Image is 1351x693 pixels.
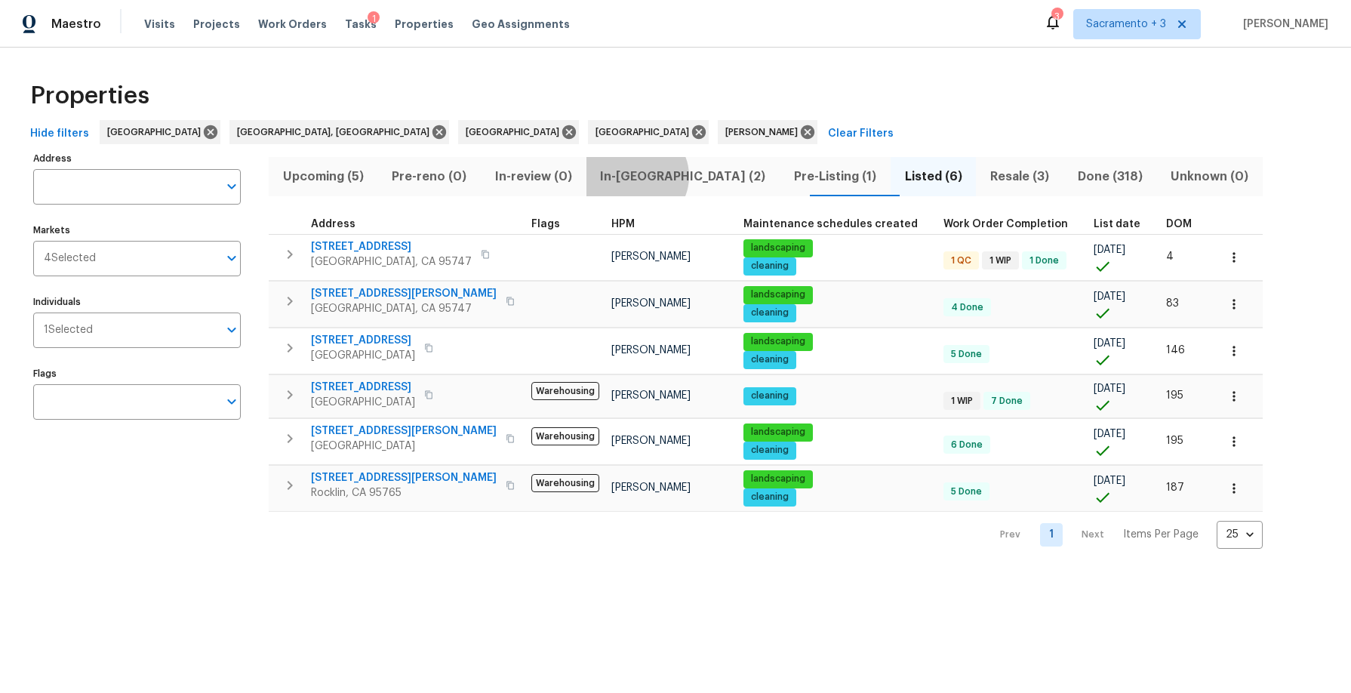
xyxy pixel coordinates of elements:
label: Flags [33,369,241,378]
span: Properties [395,17,454,32]
span: Clear Filters [828,125,894,143]
span: Work Orders [258,17,327,32]
span: Sacramento + 3 [1086,17,1166,32]
span: cleaning [745,306,795,319]
span: cleaning [745,260,795,273]
span: 195 [1166,436,1183,446]
span: [STREET_ADDRESS][PERSON_NAME] [311,423,497,439]
span: [GEOGRAPHIC_DATA], CA 95747 [311,301,497,316]
span: [GEOGRAPHIC_DATA] [466,125,565,140]
span: 1 WIP [983,254,1017,267]
span: [GEOGRAPHIC_DATA] [311,395,415,410]
span: [DATE] [1094,476,1125,486]
span: [STREET_ADDRESS][PERSON_NAME] [311,286,497,301]
div: 1 [368,11,380,26]
span: Maestro [51,17,101,32]
span: 4 Done [945,301,989,314]
span: [DATE] [1094,291,1125,302]
span: Hide filters [30,125,89,143]
p: Items Per Page [1123,527,1199,542]
span: 7 Done [985,395,1029,408]
div: 3 [1051,9,1062,24]
div: [GEOGRAPHIC_DATA] [458,120,579,144]
span: [GEOGRAPHIC_DATA] [311,439,497,454]
label: Individuals [33,297,241,306]
span: [PERSON_NAME] [611,482,691,493]
a: Goto page 1 [1040,523,1063,547]
span: 4 Selected [44,252,96,265]
span: 5 Done [945,485,988,498]
span: landscaping [745,473,811,485]
span: Geo Assignments [472,17,570,32]
span: In-review (0) [490,166,577,187]
span: [PERSON_NAME] [611,345,691,356]
button: Hide filters [24,120,95,148]
span: Maintenance schedules created [743,219,918,229]
span: Properties [30,88,149,103]
span: [GEOGRAPHIC_DATA] [595,125,695,140]
span: Warehousing [531,474,599,492]
div: [GEOGRAPHIC_DATA] [100,120,220,144]
span: landscaping [745,335,811,348]
span: 1 Done [1023,254,1065,267]
span: [GEOGRAPHIC_DATA] [107,125,207,140]
span: [PERSON_NAME] [611,251,691,262]
span: [PERSON_NAME] [611,298,691,309]
span: In-[GEOGRAPHIC_DATA] (2) [595,166,771,187]
span: 1 WIP [945,395,979,408]
label: Address [33,154,241,163]
span: [PERSON_NAME] [725,125,804,140]
button: Open [221,391,242,412]
span: 146 [1166,345,1185,356]
span: HPM [611,219,635,229]
span: Address [311,219,355,229]
span: 1 Selected [44,324,93,337]
span: landscaping [745,426,811,439]
span: 195 [1166,390,1183,401]
span: 83 [1166,298,1179,309]
span: Work Order Completion [943,219,1068,229]
span: cleaning [745,444,795,457]
span: List date [1094,219,1140,229]
span: 187 [1166,482,1184,493]
button: Open [221,248,242,269]
span: [DATE] [1094,245,1125,255]
div: [GEOGRAPHIC_DATA], [GEOGRAPHIC_DATA] [229,120,449,144]
span: cleaning [745,390,795,402]
span: 5 Done [945,348,988,361]
span: Tasks [345,19,377,29]
span: 1 QC [945,254,977,267]
span: [GEOGRAPHIC_DATA] [311,348,415,363]
button: Open [221,319,242,340]
span: Warehousing [531,382,599,400]
span: DOM [1166,219,1192,229]
div: [PERSON_NAME] [718,120,817,144]
span: [GEOGRAPHIC_DATA], [GEOGRAPHIC_DATA] [237,125,435,140]
span: landscaping [745,242,811,254]
span: [STREET_ADDRESS] [311,239,472,254]
span: [GEOGRAPHIC_DATA], CA 95747 [311,254,472,269]
span: [STREET_ADDRESS][PERSON_NAME] [311,470,497,485]
span: [DATE] [1094,338,1125,349]
span: Warehousing [531,427,599,445]
span: [DATE] [1094,383,1125,394]
span: Pre-Listing (1) [789,166,882,187]
span: Projects [193,17,240,32]
label: Markets [33,226,241,235]
div: 25 [1217,515,1263,554]
span: Rocklin, CA 95765 [311,485,497,500]
span: [PERSON_NAME] [611,390,691,401]
span: cleaning [745,491,795,504]
span: Upcoming (5) [278,166,369,187]
span: [PERSON_NAME] [611,436,691,446]
span: Done (318) [1072,166,1148,187]
span: [STREET_ADDRESS] [311,380,415,395]
span: cleaning [745,353,795,366]
span: 4 [1166,251,1174,262]
span: Listed (6) [900,166,968,187]
span: landscaping [745,288,811,301]
span: Pre-reno (0) [387,166,472,187]
span: Resale (3) [985,166,1054,187]
span: Flags [531,219,560,229]
span: [DATE] [1094,429,1125,439]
